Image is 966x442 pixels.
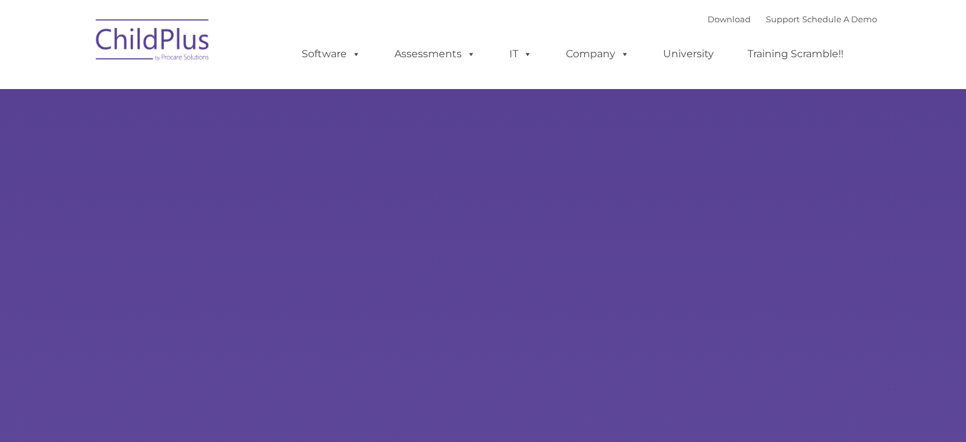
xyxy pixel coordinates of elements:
[382,41,488,67] a: Assessments
[708,14,877,24] font: |
[708,14,751,24] a: Download
[650,41,727,67] a: University
[802,14,877,24] a: Schedule A Demo
[90,10,217,74] img: ChildPlus by Procare Solutions
[735,41,856,67] a: Training Scramble!!
[553,41,642,67] a: Company
[289,41,373,67] a: Software
[766,14,800,24] a: Support
[497,41,545,67] a: IT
